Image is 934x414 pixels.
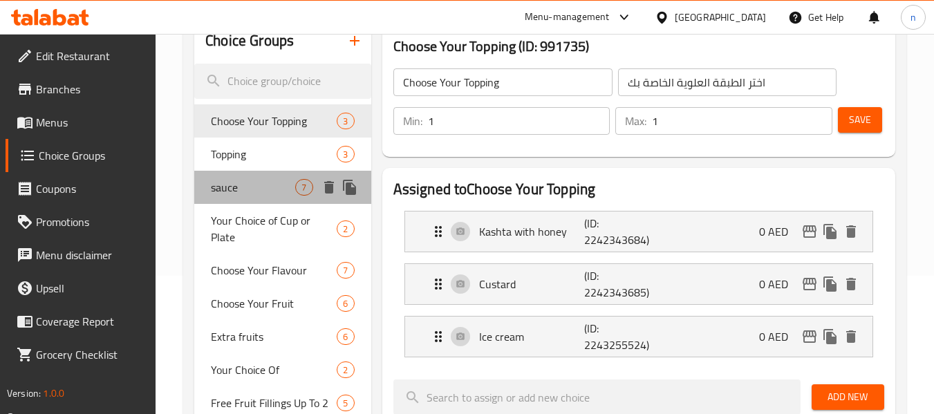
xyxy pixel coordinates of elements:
span: Upsell [36,280,145,297]
button: delete [841,221,861,242]
a: Edit Restaurant [6,39,156,73]
a: Coverage Report [6,305,156,338]
span: Free Fruit Fillings Up To 2 [211,395,337,411]
p: Ice cream [479,328,585,345]
div: Choices [337,146,354,162]
div: Choices [337,361,354,378]
span: Your Choice Of [211,361,337,378]
span: 2 [337,223,353,236]
span: 7 [337,264,353,277]
h2: Assigned to Choose Your Topping [393,179,884,200]
div: Your Choice of Cup or Plate2 [194,204,371,254]
a: Menus [6,106,156,139]
span: 1.0.0 [43,384,64,402]
a: Branches [6,73,156,106]
span: Choose Your Fruit [211,295,337,312]
div: Choices [337,113,354,129]
span: 5 [337,397,353,410]
li: Expand [393,205,884,258]
span: Grocery Checklist [36,346,145,363]
span: Edit Restaurant [36,48,145,64]
span: Branches [36,81,145,97]
button: delete [319,177,339,198]
div: Menu-management [525,9,610,26]
span: Menu disclaimer [36,247,145,263]
p: Custard [479,276,585,292]
p: Max: [625,113,646,129]
div: Expand [405,264,872,304]
a: Coupons [6,172,156,205]
button: delete [841,326,861,347]
p: 0 AED [759,223,799,240]
div: Choices [337,220,354,237]
span: Coverage Report [36,313,145,330]
p: 0 AED [759,276,799,292]
span: Choose Your Flavour [211,262,337,279]
button: Save [838,107,882,133]
p: (ID: 2243255524) [584,320,655,353]
a: Choice Groups [6,139,156,172]
span: Add New [823,388,873,406]
div: Choose Your Fruit6 [194,287,371,320]
a: Upsell [6,272,156,305]
div: Choices [337,262,354,279]
span: Topping [211,146,337,162]
button: duplicate [339,177,360,198]
div: Expand [405,211,872,252]
span: Extra fruits [211,328,337,345]
div: Topping3 [194,138,371,171]
span: 6 [337,330,353,344]
div: Choices [337,328,354,345]
div: Extra fruits6 [194,320,371,353]
span: 3 [337,115,353,128]
div: Choices [337,395,354,411]
button: edit [799,326,820,347]
div: sauce7deleteduplicate [194,171,371,204]
span: Menus [36,114,145,131]
button: duplicate [820,274,841,294]
a: Grocery Checklist [6,338,156,371]
span: 7 [296,181,312,194]
button: delete [841,274,861,294]
div: [GEOGRAPHIC_DATA] [675,10,766,25]
span: Promotions [36,214,145,230]
span: sauce [211,179,295,196]
button: Add New [812,384,884,410]
span: Choose Your Topping [211,113,337,129]
p: (ID: 2242343685) [584,267,655,301]
span: 2 [337,364,353,377]
li: Expand [393,258,884,310]
span: n [910,10,916,25]
span: Choice Groups [39,147,145,164]
span: 6 [337,297,353,310]
button: duplicate [820,221,841,242]
div: Expand [405,317,872,357]
p: Min: [403,113,422,129]
span: 3 [337,148,353,161]
button: edit [799,221,820,242]
p: Kashta with honey [479,223,585,240]
div: Choices [337,295,354,312]
li: Expand [393,310,884,363]
div: Choose Your Flavour7 [194,254,371,287]
a: Menu disclaimer [6,238,156,272]
input: search [194,64,371,99]
div: Choose Your Topping3 [194,104,371,138]
button: edit [799,274,820,294]
span: Coupons [36,180,145,197]
div: Your Choice Of2 [194,353,371,386]
h2: Choice Groups [205,30,294,51]
a: Promotions [6,205,156,238]
h3: Choose Your Topping (ID: 991735) [393,35,884,57]
p: (ID: 2242343684) [584,215,655,248]
button: duplicate [820,326,841,347]
div: Choices [295,179,312,196]
span: Your Choice of Cup or Plate [211,212,337,245]
p: 0 AED [759,328,799,345]
span: Save [849,111,871,129]
span: Version: [7,384,41,402]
